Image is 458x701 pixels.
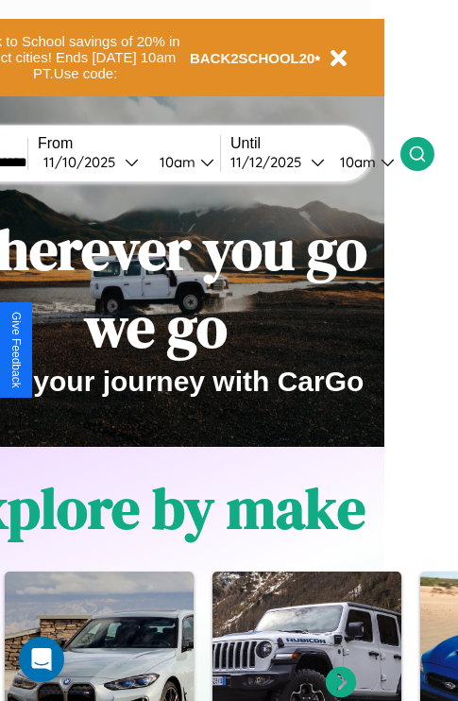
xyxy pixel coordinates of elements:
[43,153,125,171] div: 11 / 10 / 2025
[38,152,144,172] button: 11/10/2025
[190,50,315,66] b: BACK2SCHOOL20
[9,312,23,388] div: Give Feedback
[230,153,311,171] div: 11 / 12 / 2025
[38,135,220,152] label: From
[144,152,220,172] button: 10am
[230,135,400,152] label: Until
[325,152,400,172] button: 10am
[19,637,64,682] div: Open Intercom Messenger
[331,153,381,171] div: 10am
[150,153,200,171] div: 10am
